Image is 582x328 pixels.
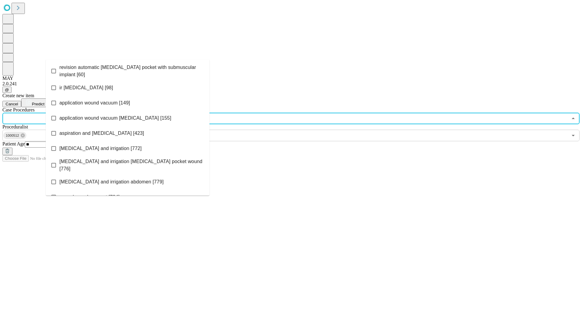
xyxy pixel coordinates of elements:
[59,193,120,201] span: wound vac placement [784]
[2,107,35,112] span: Scheduled Procedure
[2,81,580,87] div: 2.0.241
[32,102,44,106] span: Predict
[21,98,49,107] button: Predict
[3,132,22,139] span: 1000512
[59,99,130,107] span: application wound vacuum [149]
[59,158,205,173] span: [MEDICAL_DATA] and irrigation [MEDICAL_DATA] pocket wound [776]
[5,87,9,92] span: @
[59,178,164,186] span: [MEDICAL_DATA] and irrigation abdomen [779]
[59,114,171,122] span: application wound vacuum [MEDICAL_DATA] [155]
[59,145,142,152] span: [MEDICAL_DATA] and irrigation [772]
[569,131,577,140] button: Open
[2,76,580,81] div: MAY
[2,101,21,107] button: Cancel
[2,124,28,129] span: Proceduralist
[2,87,12,93] button: @
[2,141,25,146] span: Patient Age
[569,114,577,123] button: Close
[3,132,26,139] div: 1000512
[5,102,18,106] span: Cancel
[59,64,205,78] span: revision automatic [MEDICAL_DATA] pocket with submuscular implant [60]
[59,130,144,137] span: aspiration and [MEDICAL_DATA] [423]
[2,93,34,98] span: Create new item
[59,84,113,91] span: ir [MEDICAL_DATA] [98]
